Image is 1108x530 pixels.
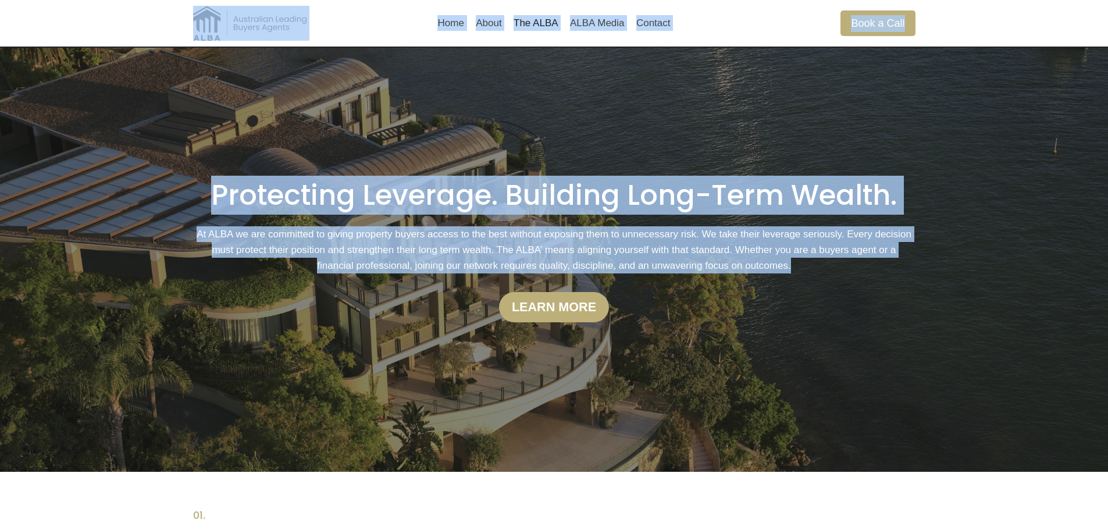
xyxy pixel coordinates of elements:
[432,9,676,37] nav: Primary Navigation
[193,6,309,41] img: Australian Leading Buyers Agents
[193,226,915,274] p: At ALBA we are committed to giving property buyers access to the best without exposing them to un...
[193,509,915,522] h6: 01.
[564,9,630,37] a: ALBA Media
[630,9,676,37] a: Contact
[508,9,564,37] a: The ALBA
[840,10,915,35] a: Book a Call
[193,179,915,212] h1: Protecting Leverage. Building Long-Term Wealth.
[512,300,596,314] strong: Learn more
[432,9,470,37] a: Home
[470,9,508,37] a: About
[499,292,608,322] a: Learn more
